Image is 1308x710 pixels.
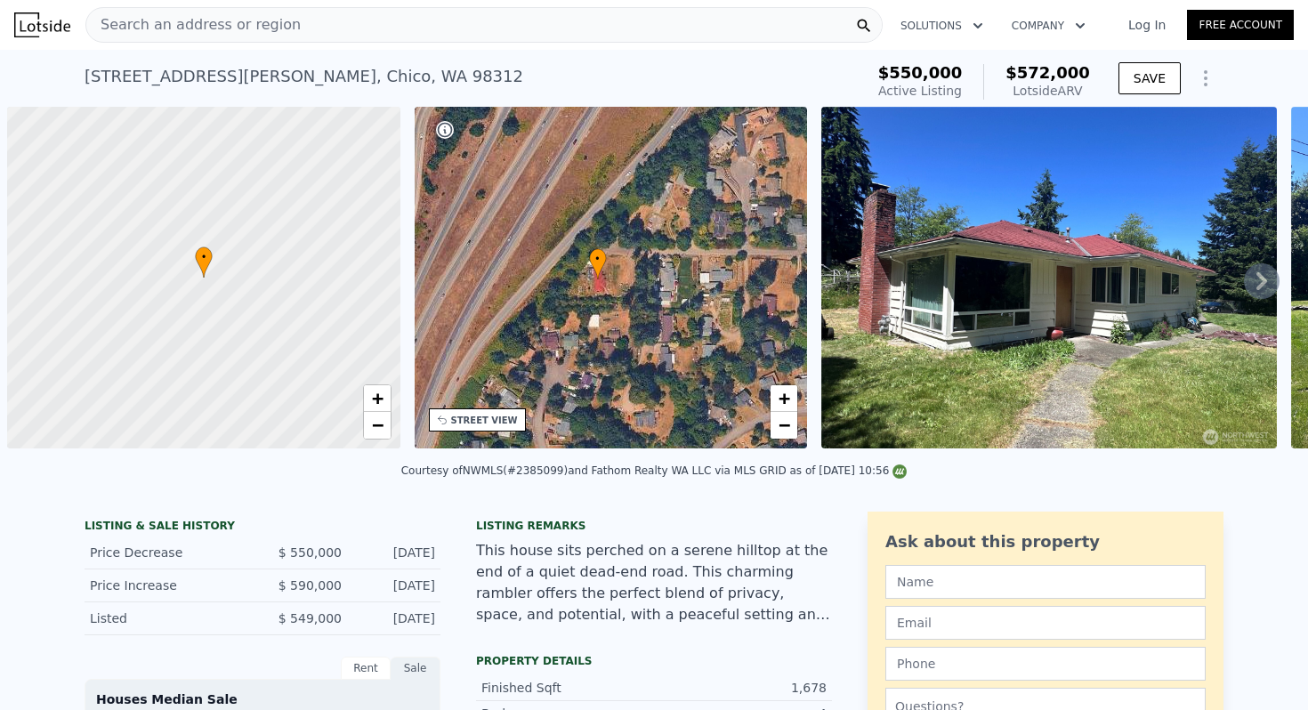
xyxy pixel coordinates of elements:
[885,565,1206,599] input: Name
[1005,82,1090,100] div: Lotside ARV
[476,540,832,625] div: This house sits perched on a serene hilltop at the end of a quiet dead-end road. This charming ra...
[481,679,654,697] div: Finished Sqft
[878,63,963,82] span: $550,000
[356,577,435,594] div: [DATE]
[90,609,248,627] div: Listed
[364,412,391,439] a: Zoom out
[588,251,606,267] span: •
[356,609,435,627] div: [DATE]
[476,519,832,533] div: Listing remarks
[86,14,301,36] span: Search an address or region
[371,414,383,436] span: −
[771,385,797,412] a: Zoom in
[96,690,429,708] div: Houses Median Sale
[771,412,797,439] a: Zoom out
[401,464,908,477] div: Courtesy of NWMLS (#2385099) and Fathom Realty WA LLC via MLS GRID as of [DATE] 10:56
[821,107,1277,448] img: Sale: 149628373 Parcel: 102191652
[779,414,790,436] span: −
[195,249,213,265] span: •
[779,387,790,409] span: +
[885,647,1206,681] input: Phone
[195,246,213,278] div: •
[997,10,1100,42] button: Company
[878,84,962,98] span: Active Listing
[391,657,440,680] div: Sale
[885,529,1206,554] div: Ask about this property
[892,464,907,479] img: NWMLS Logo
[85,519,440,537] div: LISTING & SALE HISTORY
[90,544,248,561] div: Price Decrease
[1118,62,1181,94] button: SAVE
[1005,63,1090,82] span: $572,000
[279,545,342,560] span: $ 550,000
[341,657,391,680] div: Rent
[885,606,1206,640] input: Email
[356,544,435,561] div: [DATE]
[14,12,70,37] img: Lotside
[1188,61,1223,96] button: Show Options
[85,64,523,89] div: [STREET_ADDRESS][PERSON_NAME] , Chico , WA 98312
[588,248,606,279] div: •
[451,414,518,427] div: STREET VIEW
[279,611,342,625] span: $ 549,000
[1107,16,1187,34] a: Log In
[476,654,832,668] div: Property details
[364,385,391,412] a: Zoom in
[654,679,827,697] div: 1,678
[371,387,383,409] span: +
[279,578,342,593] span: $ 590,000
[90,577,248,594] div: Price Increase
[886,10,997,42] button: Solutions
[1187,10,1294,40] a: Free Account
